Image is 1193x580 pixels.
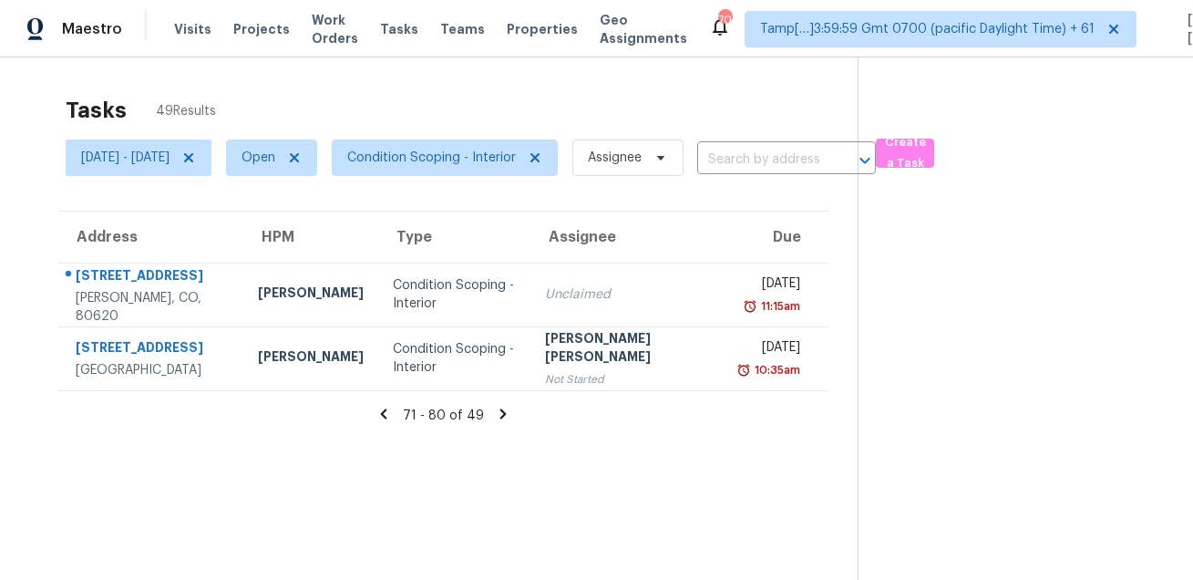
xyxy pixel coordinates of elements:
[545,285,714,304] div: Unclaimed
[258,347,364,370] div: [PERSON_NAME]
[156,102,216,120] span: 49 Results
[718,11,731,29] div: 704
[751,361,800,379] div: 10:35am
[885,132,925,174] span: Create a Task
[62,20,122,38] span: Maestro
[243,212,378,263] th: HPM
[347,149,516,167] span: Condition Scoping - Interior
[242,149,275,167] span: Open
[545,370,714,388] div: Not Started
[258,284,364,306] div: [PERSON_NAME]
[852,148,878,173] button: Open
[380,23,418,36] span: Tasks
[743,297,757,316] img: Overdue Alarm Icon
[76,361,229,379] div: [GEOGRAPHIC_DATA]
[757,297,800,316] div: 11:15am
[66,101,127,119] h2: Tasks
[76,338,229,361] div: [STREET_ADDRESS]
[233,20,290,38] span: Projects
[545,329,714,370] div: [PERSON_NAME] [PERSON_NAME]
[58,212,243,263] th: Address
[530,212,728,263] th: Assignee
[76,289,229,326] div: [PERSON_NAME], CO, 80620
[440,20,485,38] span: Teams
[760,20,1095,38] span: Tamp[…]3:59:59 Gmt 0700 (pacific Daylight Time) + 61
[588,149,642,167] span: Assignee
[697,146,825,174] input: Search by address
[174,20,211,38] span: Visits
[393,276,516,313] div: Condition Scoping - Interior
[403,409,484,422] span: 71 - 80 of 49
[393,340,516,377] div: Condition Scoping - Interior
[743,274,800,297] div: [DATE]
[600,11,687,47] span: Geo Assignments
[728,212,828,263] th: Due
[743,338,800,361] div: [DATE]
[378,212,530,263] th: Type
[876,139,934,168] button: Create a Task
[312,11,358,47] span: Work Orders
[81,149,170,167] span: [DATE] - [DATE]
[507,20,578,38] span: Properties
[76,266,229,289] div: [STREET_ADDRESS]
[736,361,751,379] img: Overdue Alarm Icon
